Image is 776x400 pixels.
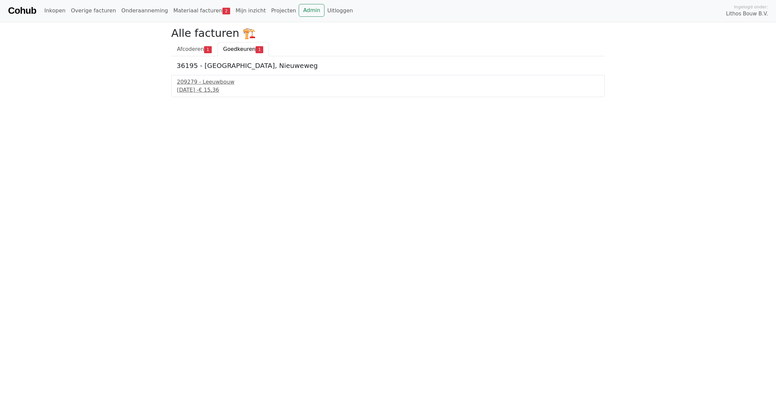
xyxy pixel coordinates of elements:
[8,3,36,19] a: Cohub
[199,87,219,93] span: € 15,36
[171,27,605,39] h2: Alle facturen 🏗️
[233,4,269,17] a: Mijn inzicht
[204,46,212,53] span: 1
[177,86,599,94] div: [DATE] -
[177,62,599,70] h5: 36195 - [GEOGRAPHIC_DATA], Nieuweweg
[223,46,256,52] span: Goedkeuren
[119,4,171,17] a: Onderaanneming
[734,4,768,10] span: Ingelogd onder:
[41,4,68,17] a: Inkopen
[256,46,263,53] span: 1
[177,78,599,94] a: 209279 - Leeuwbouw[DATE] -€ 15,36
[269,4,299,17] a: Projecten
[726,10,768,18] span: Lithos Bouw B.V.
[324,4,356,17] a: Uitloggen
[171,4,233,17] a: Materiaal facturen2
[177,78,599,86] div: 209279 - Leeuwbouw
[68,4,119,17] a: Overige facturen
[299,4,324,17] a: Admin
[177,46,204,52] span: Afcoderen
[171,42,217,56] a: Afcoderen1
[222,8,230,14] span: 2
[217,42,269,56] a: Goedkeuren1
